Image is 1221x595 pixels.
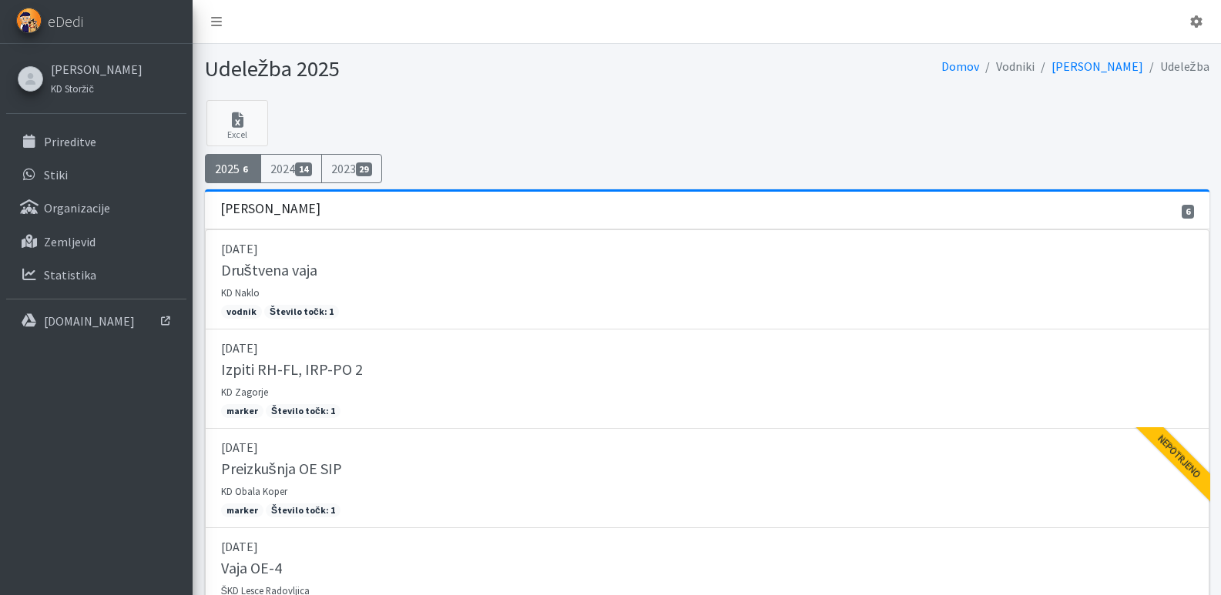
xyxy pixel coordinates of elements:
p: Organizacije [44,200,110,216]
li: Vodniki [979,55,1035,78]
span: vodnik [221,305,262,319]
h1: Udeležba 2025 [205,55,702,82]
span: 29 [356,162,373,176]
span: Število točk: 1 [266,503,340,517]
img: eDedi [16,8,42,33]
small: KD Naklo [221,286,260,299]
small: KD Storžič [51,82,94,95]
h5: Preizkušnja OE SIP [221,460,342,478]
span: 6 [1182,205,1194,219]
h5: Izpiti RH-FL, IRP-PO 2 [221,360,363,379]
span: Število točk: 1 [264,305,339,319]
a: Organizacije [6,192,186,223]
a: [PERSON_NAME] [1052,58,1143,74]
a: [DATE] Izpiti RH-FL, IRP-PO 2 KD Zagorje marker Število točk: 1 [205,329,1209,429]
span: marker [221,503,263,517]
p: Statistika [44,267,96,282]
h3: [PERSON_NAME] [220,201,320,217]
p: [DOMAIN_NAME] [44,313,135,329]
p: [DATE] [221,239,1193,258]
a: Stiki [6,159,186,190]
p: Zemljevid [44,234,96,249]
a: Zemljevid [6,226,186,257]
a: Prireditve [6,126,186,157]
a: Statistika [6,259,186,290]
p: [DATE] [221,537,1193,556]
span: eDedi [48,10,83,33]
a: 202414 [260,154,322,183]
a: 20256 [205,154,262,183]
a: [DATE] Društvena vaja KD Naklo vodnik Število točk: 1 [205,229,1209,329]
li: Udeležba [1143,55,1209,78]
a: [PERSON_NAME] [51,60,143,79]
a: [DATE] Preizkušnja OE SIP KD Obala Koper marker Število točk: 1 Nepotrjeno [205,429,1209,528]
p: [DATE] [221,438,1193,456]
span: marker [221,404,263,418]
p: [DATE] [221,339,1193,357]
a: [DOMAIN_NAME] [6,306,186,336]
p: Prireditve [44,134,96,149]
p: Stiki [44,167,68,182]
a: Excel [206,100,268,146]
span: 6 [240,162,252,176]
small: KD Zagorje [221,386,268,398]
a: KD Storžič [51,79,143,97]
h5: Vaja OE-4 [221,559,282,577]
span: Število točk: 1 [266,404,340,418]
a: Domov [941,58,979,74]
a: 202329 [321,154,383,183]
span: 14 [295,162,312,176]
h5: Društvena vaja [221,261,317,279]
small: KD Obala Koper [221,485,287,497]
